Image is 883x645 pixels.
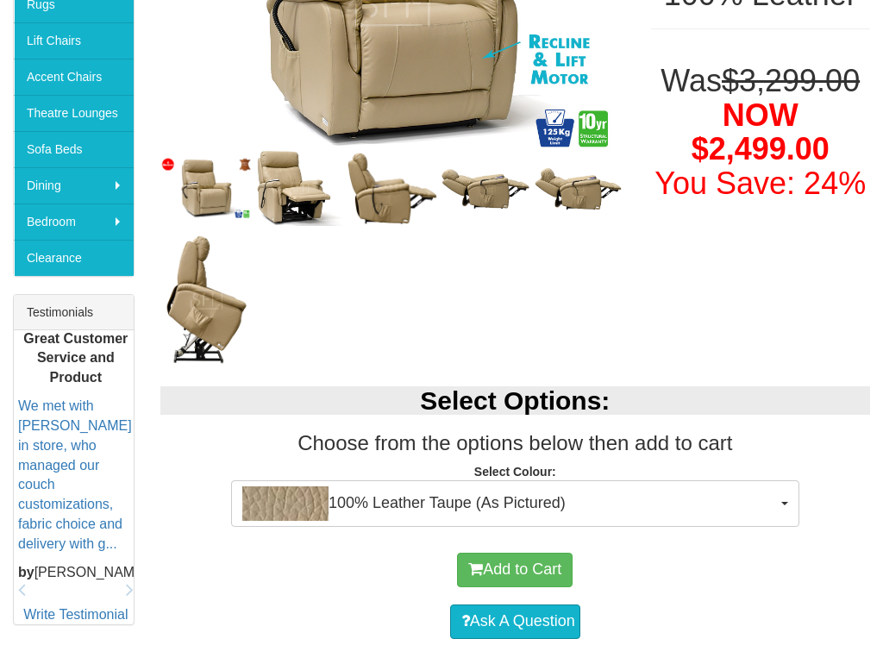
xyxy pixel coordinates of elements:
h3: Choose from the options below then add to cart [160,432,870,454]
a: Theatre Lounges [14,95,134,131]
a: Lift Chairs [14,22,134,59]
p: [PERSON_NAME] [18,563,134,583]
b: by [18,565,34,579]
b: Great Customer Service and Product [23,330,128,385]
img: 100% Leather Taupe (As Pictured) [242,486,329,521]
a: Dining [14,167,134,204]
b: Select Options: [420,386,610,415]
button: 100% Leather Taupe (As Pictured)100% Leather Taupe (As Pictured) [231,480,799,527]
a: We met with [PERSON_NAME] in store, who managed our couch customizations, fabric choice and deliv... [18,398,132,551]
span: 100% Leather Taupe (As Pictured) [242,486,777,521]
div: Testimonials [14,295,134,330]
del: $3,299.00 [722,63,860,98]
a: Bedroom [14,204,134,240]
a: Sofa Beds [14,131,134,167]
font: You Save: 24% [654,166,866,201]
strong: Select Colour: [474,465,556,479]
a: Accent Chairs [14,59,134,95]
button: Add to Cart [457,553,573,587]
a: Write Testimonial [23,607,128,622]
span: NOW $2,499.00 [692,97,830,167]
h1: Was [651,64,870,200]
a: Ask A Question [450,604,580,639]
a: Clearance [14,240,134,276]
